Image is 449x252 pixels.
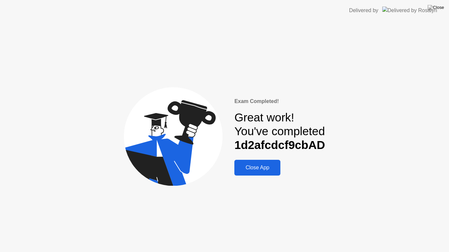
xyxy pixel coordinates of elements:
img: Delivered by Rosalyn [382,7,437,14]
div: Delivered by [349,7,378,14]
div: Exam Completed! [234,97,325,105]
div: Close App [236,165,278,171]
div: Great work! You've completed [234,111,325,152]
img: Close [428,5,444,10]
button: Close App [234,160,280,176]
b: 1d2afcdcf9cbAD [234,138,325,151]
